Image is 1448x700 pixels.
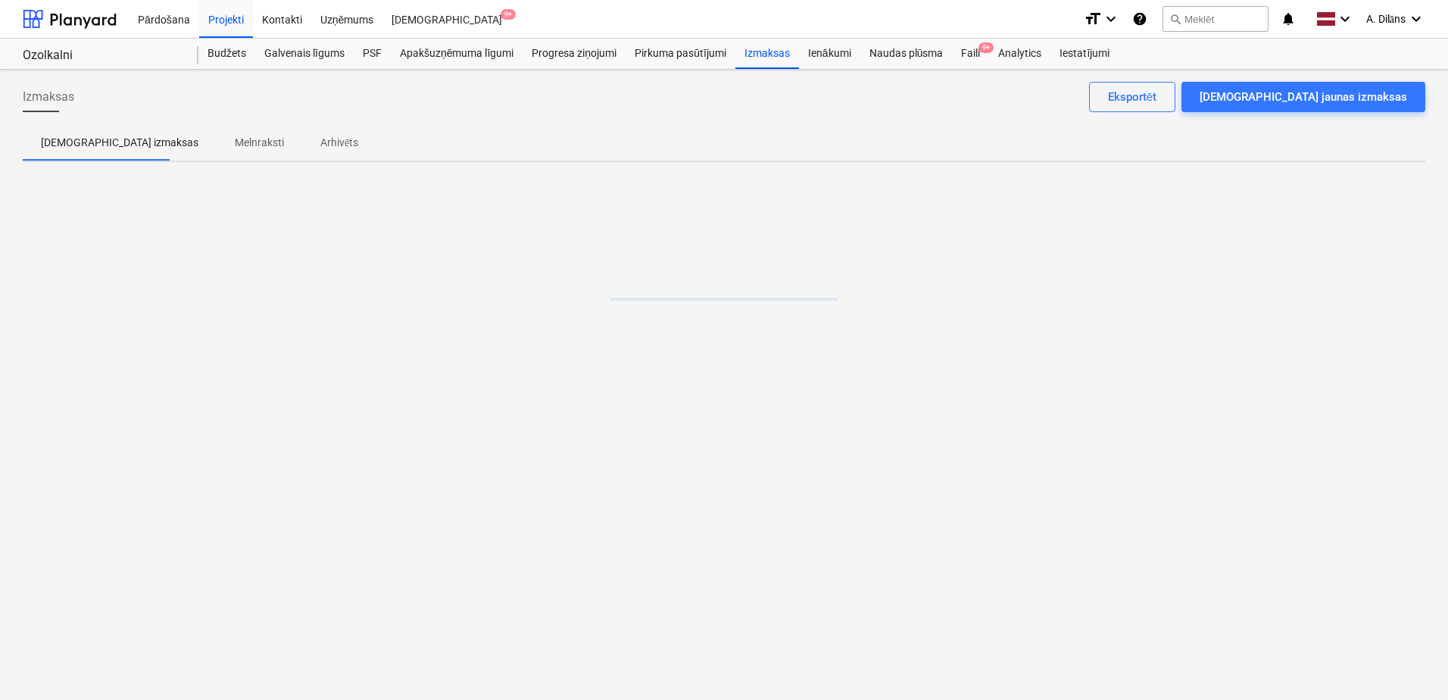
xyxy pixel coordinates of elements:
[523,39,626,69] a: Progresa ziņojumi
[198,39,255,69] a: Budžets
[735,39,799,69] a: Izmaksas
[1281,10,1296,28] i: notifications
[978,42,994,53] span: 9+
[1169,13,1181,25] span: search
[23,48,180,64] div: Ozolkalni
[1162,6,1269,32] button: Meklēt
[1407,10,1425,28] i: keyboard_arrow_down
[501,9,516,20] span: 9+
[1366,13,1406,26] span: A. Dilāns
[23,88,74,106] span: Izmaksas
[799,39,860,69] a: Ienākumi
[235,135,284,151] p: Melnraksti
[1372,627,1448,700] iframe: Chat Widget
[1050,39,1119,69] a: Iestatījumi
[1132,10,1147,28] i: Zināšanu pamats
[354,39,391,69] a: PSF
[860,39,953,69] a: Naudas plūsma
[1102,10,1120,28] i: keyboard_arrow_down
[626,39,735,69] a: Pirkuma pasūtījumi
[952,39,989,69] a: Faili9+
[1200,87,1407,107] div: [DEMOGRAPHIC_DATA] jaunas izmaksas
[1089,82,1175,112] button: Eksportēt
[320,135,358,151] p: Arhivēts
[391,39,523,69] a: Apakšuzņēmuma līgumi
[1108,87,1156,107] div: Eksportēt
[1181,82,1425,112] button: [DEMOGRAPHIC_DATA] jaunas izmaksas
[952,39,989,69] div: Faili
[1084,10,1102,28] i: format_size
[989,39,1050,69] a: Analytics
[1336,10,1354,28] i: keyboard_arrow_down
[41,135,198,151] p: [DEMOGRAPHIC_DATA] izmaksas
[255,39,354,69] a: Galvenais līgums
